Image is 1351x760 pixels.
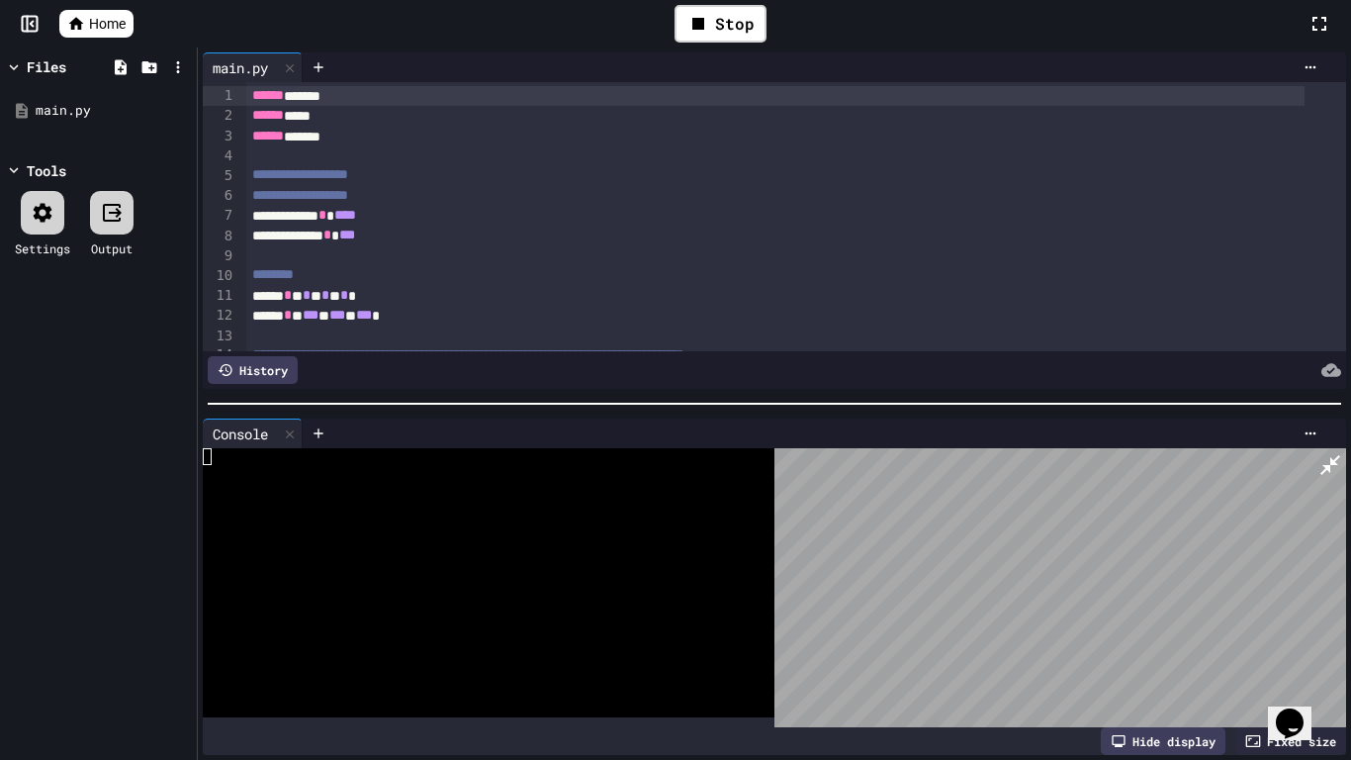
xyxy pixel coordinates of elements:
div: Tools [27,160,66,181]
div: 9 [203,246,235,266]
div: 13 [203,327,235,346]
div: main.py [36,101,190,121]
div: 12 [203,306,235,326]
div: Output [91,239,133,257]
div: 5 [203,166,235,186]
div: 7 [203,206,235,226]
div: 11 [203,286,235,306]
div: 6 [203,186,235,206]
div: 1 [203,86,235,106]
div: 3 [203,127,235,146]
div: main.py [203,52,303,82]
div: Fixed size [1235,727,1346,755]
div: Console [203,419,303,448]
div: History [208,356,298,384]
div: 10 [203,266,235,286]
div: Stop [675,5,766,43]
div: 4 [203,146,235,166]
div: Settings [15,239,70,257]
div: Hide display [1101,727,1225,755]
div: main.py [203,57,278,78]
a: Home [59,10,134,38]
div: 8 [203,227,235,246]
div: Console [203,424,278,444]
div: 14 [203,345,235,365]
span: Home [89,14,126,34]
div: 2 [203,106,235,126]
div: Files [27,56,66,77]
iframe: chat widget [1268,681,1331,740]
